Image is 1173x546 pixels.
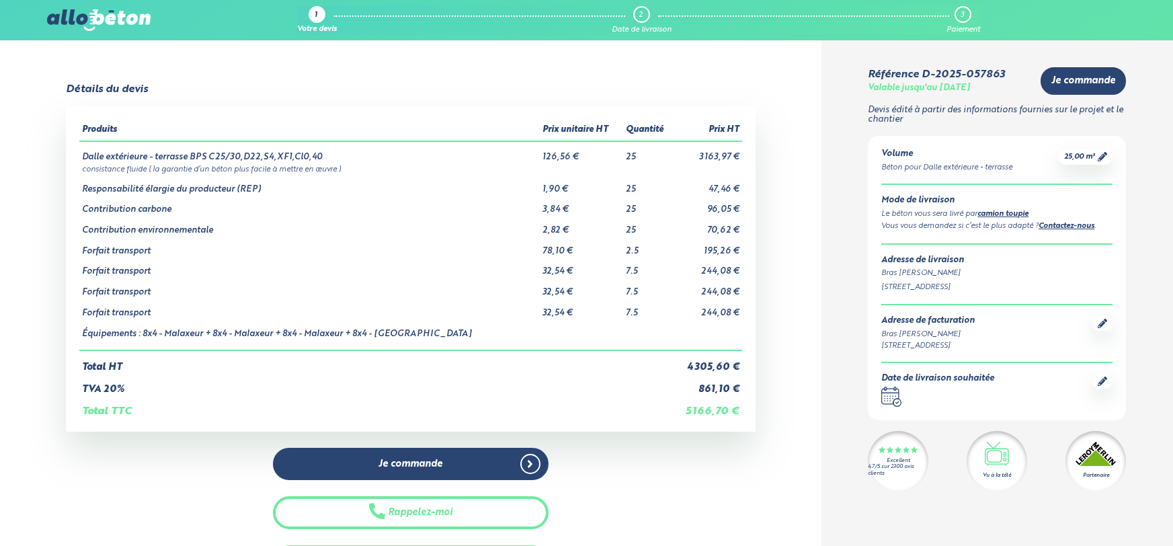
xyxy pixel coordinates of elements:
div: Vu à la télé [983,471,1011,479]
td: Total HT [79,350,673,373]
a: Je commande [273,448,549,481]
td: 25 [623,215,674,236]
div: Votre devis [297,26,337,34]
td: 32,54 € [540,256,623,277]
div: Excellent [887,458,910,464]
span: Je commande [1051,75,1115,87]
td: 861,10 € [673,373,742,395]
div: 2 [639,11,643,19]
td: 244,08 € [673,298,742,319]
td: 96,05 € [673,194,742,215]
div: Valable jusqu'au [DATE] [868,83,970,93]
div: Volume [881,149,1012,159]
td: 7.5 [623,256,674,277]
td: Total TTC [79,395,673,418]
td: Forfait transport [79,298,540,319]
td: Forfait transport [79,277,540,298]
a: Je commande [1041,67,1126,95]
a: camion toupie [977,210,1028,218]
th: Prix HT [673,120,742,141]
td: 244,08 € [673,277,742,298]
td: 32,54 € [540,298,623,319]
p: Devis édité à partir des informations fournies sur le projet et le chantier [868,106,1126,125]
td: Dalle extérieure - terrasse BPS C25/30,D22,S4,XF1,Cl0,40 [79,141,540,163]
div: Référence D-2025-057863 [868,69,1005,81]
td: Responsabilité élargie du producteur (REP) [79,174,540,195]
td: 1,90 € [540,174,623,195]
td: consistance fluide ( la garantie d’un béton plus facile à mettre en œuvre ) [79,163,742,174]
td: 25 [623,174,674,195]
div: [STREET_ADDRESS] [881,340,975,352]
td: 25 [623,141,674,163]
div: Détails du devis [66,83,148,95]
a: 2 Date de livraison [612,6,672,34]
td: 4 305,60 € [673,350,742,373]
div: 3 [961,11,964,19]
div: 1 [315,11,317,20]
div: Vous vous demandez si c’est le plus adapté ? . [881,221,1113,233]
div: Adresse de facturation [881,316,975,326]
div: Partenaire [1083,471,1109,479]
td: Contribution carbone [79,194,540,215]
th: Produits [79,120,540,141]
td: 2.5 [623,236,674,257]
td: TVA 20% [79,373,673,395]
td: 3,84 € [540,194,623,215]
th: Prix unitaire HT [540,120,623,141]
div: Mode de livraison [881,196,1113,206]
div: Adresse de livraison [881,256,1113,266]
td: Équipements : 8x4 - Malaxeur + 8x4 - Malaxeur + 8x4 - Malaxeur + 8x4 - [GEOGRAPHIC_DATA] [79,319,540,351]
div: Paiement [946,26,980,34]
td: 32,54 € [540,277,623,298]
a: 1 Votre devis [297,6,337,34]
div: [STREET_ADDRESS] [881,282,1113,293]
td: Forfait transport [79,256,540,277]
img: allobéton [47,9,151,31]
td: 2,82 € [540,215,623,236]
div: Date de livraison [612,26,672,34]
td: 244,08 € [673,256,742,277]
iframe: Help widget launcher [1053,494,1158,531]
div: Bras [PERSON_NAME] [881,329,975,340]
td: 5 166,70 € [673,395,742,418]
td: 70,62 € [673,215,742,236]
div: Le béton vous sera livré par [881,208,1113,221]
button: Rappelez-moi [273,496,549,529]
div: Bras [PERSON_NAME] [881,268,1113,279]
td: Forfait transport [79,236,540,257]
td: 47,46 € [673,174,742,195]
div: 4.7/5 sur 2300 avis clients [868,464,928,476]
div: Béton pour Dalle extérieure - terrasse [881,162,1012,173]
td: 195,26 € [673,236,742,257]
div: Date de livraison souhaitée [881,374,994,384]
span: Je commande [378,459,442,470]
th: Quantité [623,120,674,141]
td: Contribution environnementale [79,215,540,236]
td: 7.5 [623,298,674,319]
a: Contactez-nous [1039,223,1094,230]
td: 78,10 € [540,236,623,257]
td: 25 [623,194,674,215]
td: 3 163,97 € [673,141,742,163]
td: 126,56 € [540,141,623,163]
td: 7.5 [623,277,674,298]
a: 3 Paiement [946,6,980,34]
